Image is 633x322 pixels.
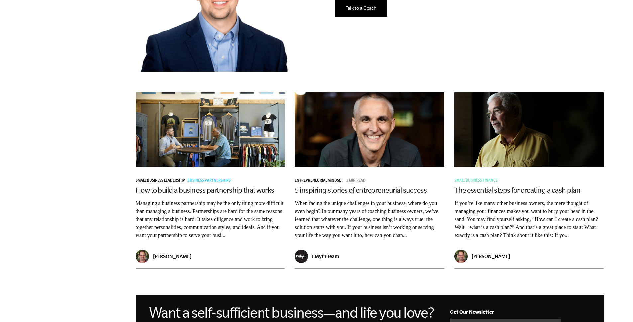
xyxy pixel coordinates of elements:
a: Business Partnerships [187,179,233,183]
span: Get Our Newsletter [450,309,494,315]
img: EMyth Team - EMyth [295,250,308,263]
span: Entrepreneurial Mindset [295,179,343,183]
p: [PERSON_NAME] [472,253,510,259]
span: Talk to a Coach [346,5,376,11]
a: Small Business Leadership [136,179,187,183]
a: Small Business Finance [454,179,500,183]
p: Managing a business partnership may be the only thing more difficult than managing a business. Pa... [136,199,285,239]
span: Business Partnerships [187,179,231,183]
a: The essential steps for creating a cash plan [454,186,580,194]
a: How to build a business partnership that works [136,186,274,194]
span: Small Business Finance [454,179,498,183]
iframe: Chat Widget [600,290,633,322]
p: If you’re like many other business owners, the mere thought of managing your finances makes you w... [454,199,604,239]
a: 5 inspiring stories of entrepreneurial success [295,186,427,194]
p: When facing the unique challenges in your business, where do you even begin? In our many years of... [295,199,444,239]
p: [PERSON_NAME] [153,253,191,259]
img: business coaching success stories [295,87,444,172]
span: Small Business Leadership [136,179,185,183]
img: two business owners discussing creating a business partnership [136,80,285,180]
p: 2 min read [346,179,366,183]
p: EMyth Team [312,253,339,259]
img: Adam Traub - EMyth [454,250,468,263]
h2: Want a self-sufficient business—and life you love? [149,304,440,321]
img: Adam Traub - EMyth [136,250,149,263]
a: Entrepreneurial Mindset [295,179,345,183]
img: cash flow plan, how to create a cash flow plan for a small business [454,80,604,180]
